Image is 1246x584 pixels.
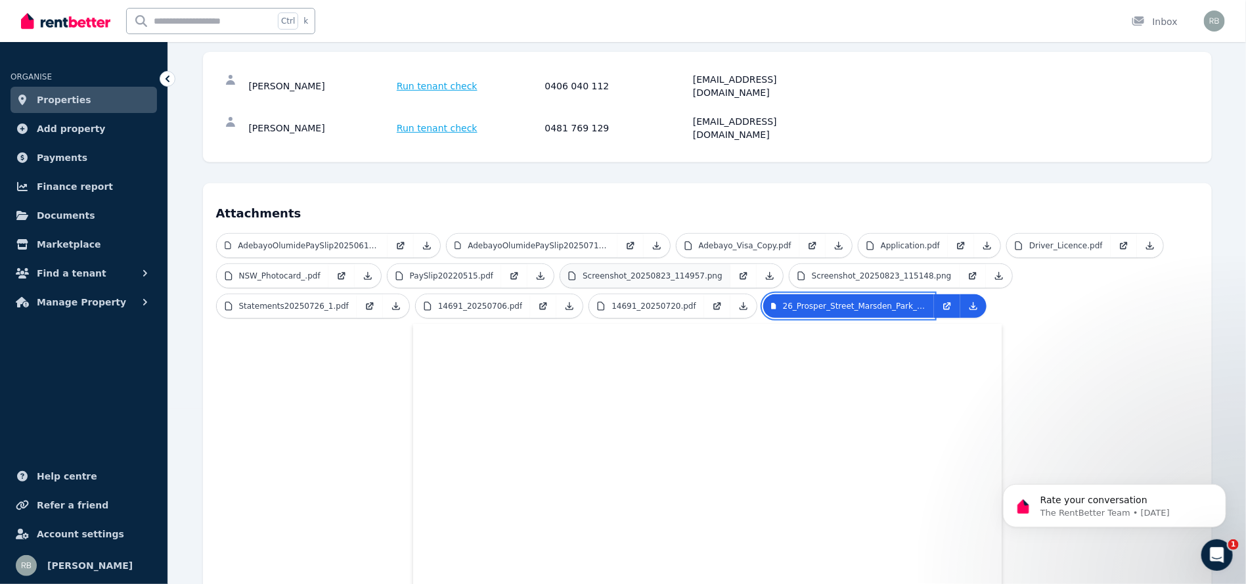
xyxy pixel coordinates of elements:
[858,234,948,258] a: Application.pdf
[1201,539,1233,571] iframe: Intercom live chat
[986,264,1012,288] a: Download Attachment
[11,87,157,113] a: Properties
[1137,234,1163,258] a: Download Attachment
[239,271,321,281] p: NSW_Photocard_.pdf
[11,72,52,81] span: ORGANISE
[799,234,826,258] a: Open in new Tab
[617,234,644,258] a: Open in new Tab
[1029,240,1103,251] p: Driver_Licence.pdf
[11,202,157,229] a: Documents
[397,79,478,93] span: Run tenant check
[545,115,690,141] div: 0481 769 129
[249,115,393,141] div: [PERSON_NAME]
[934,294,960,318] a: Open in new Tab
[416,294,531,318] a: 14691_20250706.pdf
[11,492,157,518] a: Refer a friend
[704,294,730,318] a: Open in new Tab
[556,294,583,318] a: Download Attachment
[37,208,95,223] span: Documents
[11,231,157,258] a: Marketplace
[983,457,1246,549] iframe: Intercom notifications message
[37,468,97,484] span: Help centre
[11,173,157,200] a: Finance report
[790,264,960,288] a: Screenshot_20250823_115148.png
[37,121,106,137] span: Add property
[560,264,730,288] a: Screenshot_20250823_114957.png
[960,294,987,318] a: Download Attachment
[37,236,100,252] span: Marketplace
[388,234,414,258] a: Open in new Tab
[948,234,974,258] a: Open in new Tab
[11,260,157,286] button: Find a tenant
[527,264,554,288] a: Download Attachment
[438,301,523,311] p: 14691_20250706.pdf
[974,234,1000,258] a: Download Attachment
[278,12,298,30] span: Ctrl
[812,271,952,281] p: Screenshot_20250823_115148.png
[693,73,837,99] div: [EMAIL_ADDRESS][DOMAIN_NAME]
[1204,11,1225,32] img: Raj Bala
[217,264,328,288] a: NSW_Photocard_.pdf
[783,301,926,311] p: 26_Prosper_Street_Marsden_Park_NSW_2765.pdf
[37,150,87,166] span: Payments
[397,122,478,135] span: Run tenant check
[730,264,757,288] a: Open in new Tab
[612,301,696,311] p: 14691_20250720.pdf
[357,294,383,318] a: Open in new Tab
[410,271,493,281] p: PaySlip20220515.pdf
[763,294,934,318] a: 26_Prosper_Street_Marsden_Park_NSW_2765.pdf
[249,73,393,99] div: [PERSON_NAME]
[355,264,381,288] a: Download Attachment
[11,116,157,142] a: Add property
[11,145,157,171] a: Payments
[693,115,837,141] div: [EMAIL_ADDRESS][DOMAIN_NAME]
[37,179,113,194] span: Finance report
[530,294,556,318] a: Open in new Tab
[447,234,617,258] a: AdebayoOlumidePaySlip20250713.pdf
[216,196,1199,223] h4: Attachments
[730,294,757,318] a: Download Attachment
[21,11,110,31] img: RentBetter
[11,521,157,547] a: Account settings
[238,240,379,251] p: AdebayoOlumidePaySlip20250615.pdf
[545,73,690,99] div: 0406 040 112
[217,234,388,258] a: AdebayoOlumidePaySlip20250615.pdf
[37,497,108,513] span: Refer a friend
[881,240,940,251] p: Application.pdf
[501,264,527,288] a: Open in new Tab
[383,294,409,318] a: Download Attachment
[644,234,670,258] a: Download Attachment
[11,289,157,315] button: Manage Property
[468,240,609,251] p: AdebayoOlumidePaySlip20250713.pdf
[1111,234,1137,258] a: Open in new Tab
[1007,234,1111,258] a: Driver_Licence.pdf
[583,271,723,281] p: Screenshot_20250823_114957.png
[37,526,124,542] span: Account settings
[47,558,133,573] span: [PERSON_NAME]
[699,240,791,251] p: Adebayo_Visa_Copy.pdf
[239,301,349,311] p: Statements20250726_1.pdf
[757,264,783,288] a: Download Attachment
[37,92,91,108] span: Properties
[217,294,357,318] a: Statements20250726_1.pdf
[589,294,704,318] a: 14691_20250720.pdf
[1228,539,1239,550] span: 1
[37,294,126,310] span: Manage Property
[1132,15,1178,28] div: Inbox
[388,264,501,288] a: PaySlip20220515.pdf
[328,264,355,288] a: Open in new Tab
[303,16,308,26] span: k
[414,234,440,258] a: Download Attachment
[16,555,37,576] img: Raj Bala
[677,234,799,258] a: Adebayo_Visa_Copy.pdf
[826,234,852,258] a: Download Attachment
[960,264,986,288] a: Open in new Tab
[11,463,157,489] a: Help centre
[37,265,106,281] span: Find a tenant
